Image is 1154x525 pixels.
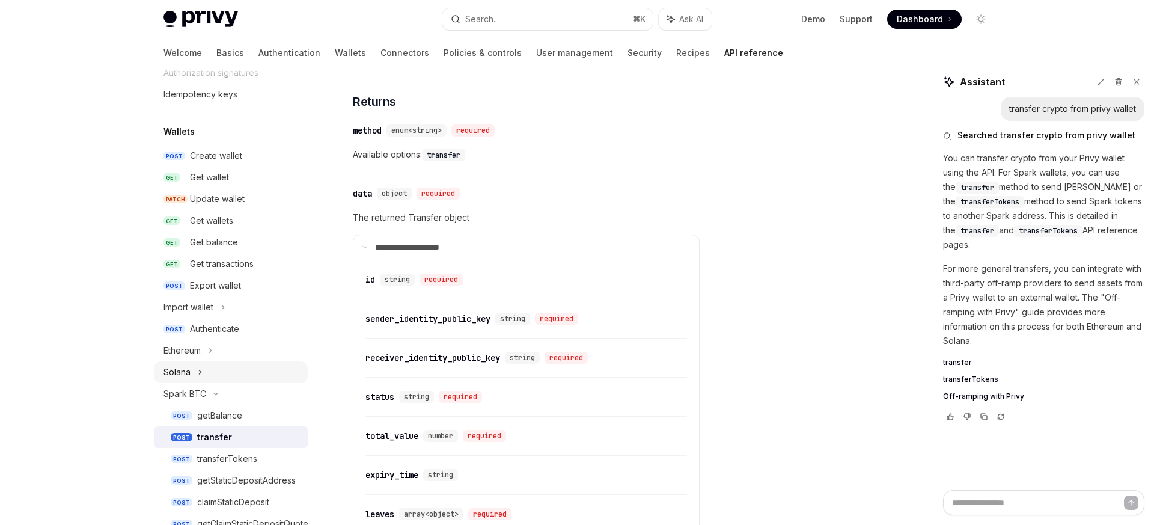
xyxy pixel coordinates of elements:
div: required [545,352,588,364]
span: Dashboard [897,13,943,25]
span: POST [171,411,192,420]
a: User management [536,38,613,67]
span: transferTokens [1019,226,1078,236]
a: POSTAuthenticate [154,318,308,340]
a: Policies & controls [444,38,522,67]
a: POSTtransfer [154,426,308,448]
div: data [353,188,372,200]
span: POST [171,455,192,464]
a: Welcome [163,38,202,67]
div: Authenticate [190,322,239,336]
span: string [510,353,535,363]
a: Support [840,13,873,25]
span: string [500,314,525,324]
div: sender_identity_public_key [365,313,490,325]
a: PATCHUpdate wallet [154,188,308,210]
span: string [385,275,410,284]
a: GETGet wallet [154,167,308,188]
button: Toggle dark mode [971,10,991,29]
div: id [365,274,375,286]
div: Import wallet [163,300,213,315]
div: transfer [197,430,232,444]
a: Security [627,38,662,67]
span: ⌘ K [633,14,646,24]
span: POST [163,152,185,161]
a: Connectors [380,38,429,67]
span: POST [171,433,192,442]
img: light logo [163,11,238,28]
div: Create wallet [190,149,242,163]
div: Get transactions [190,257,254,271]
a: GETGet transactions [154,253,308,275]
span: transfer [943,358,972,367]
span: transferTokens [960,197,1019,207]
button: Send message [1124,496,1138,510]
a: POSTtransferTokens [154,448,308,470]
code: transfer [422,149,465,161]
span: Off-ramping with Privy [943,391,1024,401]
div: total_value [365,430,418,442]
div: claimStaticDeposit [197,495,269,509]
a: POSTgetStaticDepositAddress [154,470,308,491]
div: Export wallet [190,278,241,293]
a: Basics [216,38,244,67]
span: The returned Transfer object [353,210,700,225]
a: GETGet wallets [154,210,308,232]
span: PATCH [163,195,188,204]
span: POST [163,281,185,290]
span: GET [163,173,180,182]
a: Authentication [258,38,320,67]
span: transferTokens [943,375,998,384]
a: GETGet balance [154,232,308,253]
button: Ask AI [659,8,712,30]
span: array<object> [404,509,459,519]
div: required [417,188,460,200]
div: Spark BTC [163,387,206,401]
span: Assistant [960,75,1005,89]
p: For more general transfers, you can integrate with third-party off-ramp providers to send assets ... [943,262,1144,348]
span: Returns [353,93,396,110]
div: Ethereum [163,343,201,358]
span: Searched transfer crypto from privy wallet [957,129,1135,141]
span: Ask AI [679,13,703,25]
div: status [365,391,394,403]
div: required [468,508,511,520]
div: required [439,391,482,403]
span: Available options: [353,147,700,162]
a: Dashboard [887,10,962,29]
a: POSTExport wallet [154,275,308,296]
a: transfer [943,358,1144,367]
div: expiry_time [365,469,418,481]
span: POST [163,325,185,334]
a: Recipes [676,38,710,67]
a: POSTclaimStaticDeposit [154,491,308,513]
span: transfer [960,183,994,192]
span: transfer [960,226,994,236]
a: Off-ramping with Privy [943,391,1144,401]
span: object [382,189,407,198]
div: Solana [163,365,191,379]
span: POST [171,476,192,485]
a: POSTCreate wallet [154,145,308,167]
div: receiver_identity_public_key [365,352,500,364]
span: enum<string> [391,126,442,135]
div: required [420,274,463,286]
div: getStaticDepositAddress [197,473,296,488]
span: GET [163,216,180,226]
a: Idempotency keys [154,84,308,105]
div: method [353,124,382,137]
button: Searched transfer crypto from privy wallet [943,129,1144,141]
div: transfer crypto from privy wallet [1009,103,1136,115]
span: string [428,470,453,480]
div: leaves [365,508,394,520]
span: GET [163,260,180,269]
a: POSTgetBalance [154,405,308,426]
span: GET [163,238,180,247]
div: Get wallet [190,170,229,185]
a: API reference [724,38,783,67]
div: transferTokens [197,452,257,466]
h5: Wallets [163,124,195,139]
span: POST [171,498,192,507]
a: Wallets [335,38,366,67]
span: string [404,392,429,402]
